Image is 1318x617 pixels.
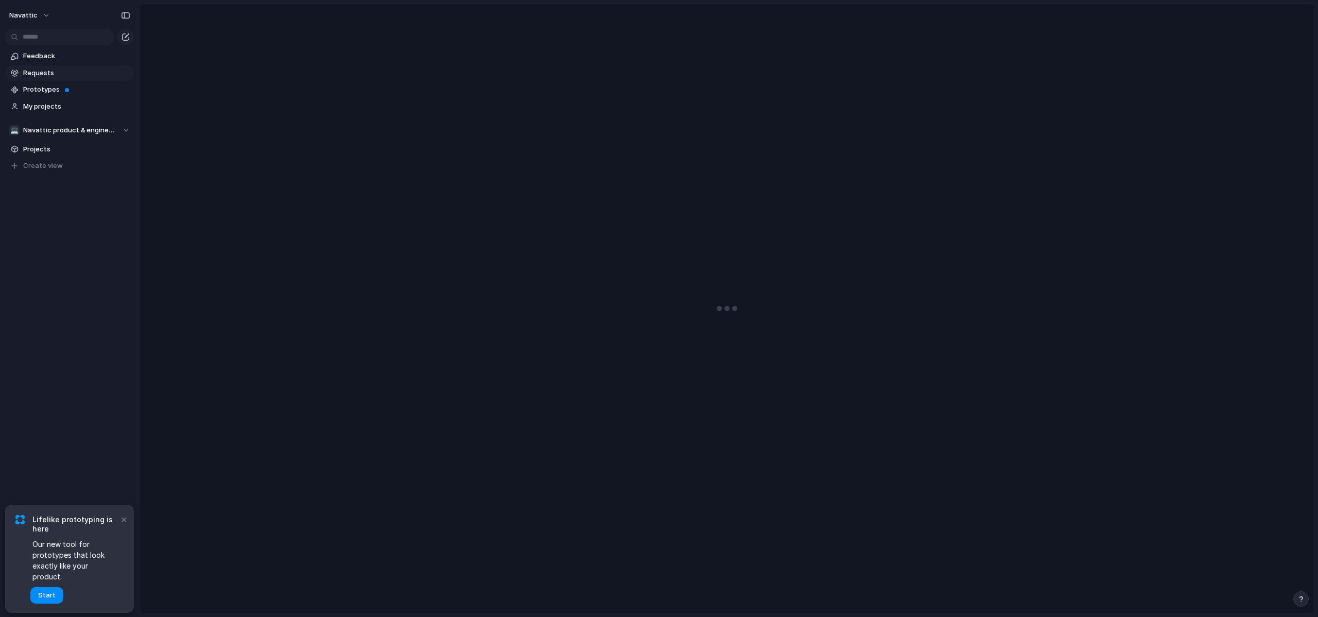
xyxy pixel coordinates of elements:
button: Create view [5,158,134,174]
a: Feedback [5,48,134,64]
div: 💻 [9,125,20,135]
span: Projects [23,144,130,155]
button: Start [30,587,63,604]
span: Feedback [23,51,130,61]
button: 💻Navattic product & engineering [5,123,134,138]
span: Requests [23,68,130,78]
span: Lifelike prototyping is here [32,515,118,534]
button: navattic [5,7,56,24]
span: navattic [9,10,38,21]
span: Our new tool for prototypes that look exactly like your product. [32,539,118,582]
a: My projects [5,99,134,114]
span: Start [38,590,56,601]
a: Prototypes [5,82,134,97]
span: Create view [23,161,63,171]
a: Projects [5,142,134,157]
span: Prototypes [23,84,130,95]
button: Dismiss [117,513,130,525]
span: My projects [23,101,130,112]
span: Navattic product & engineering [23,125,117,135]
a: Requests [5,65,134,81]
